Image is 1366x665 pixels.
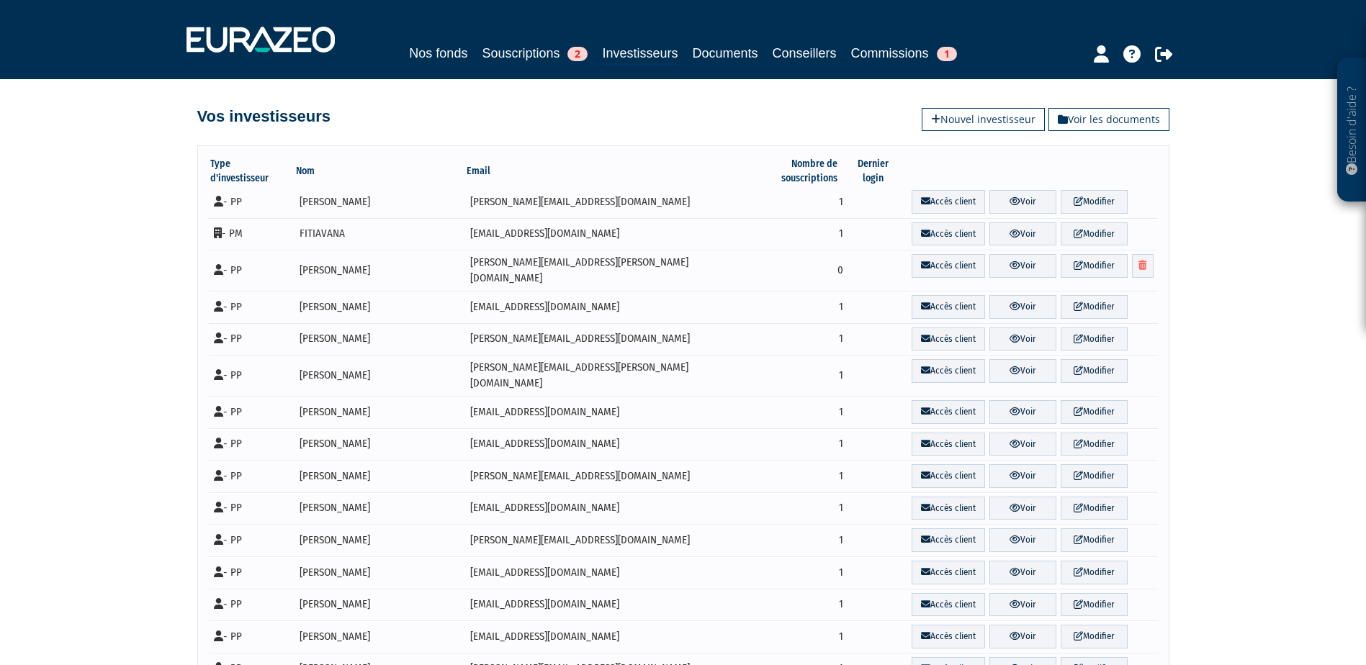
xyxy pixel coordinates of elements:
td: [PERSON_NAME][EMAIL_ADDRESS][DOMAIN_NAME] [465,460,747,492]
td: 1 [747,355,848,396]
td: [PERSON_NAME] [295,323,466,356]
a: Modifier [1061,625,1128,648]
td: 1 [747,428,848,461]
a: Souscriptions2 [482,43,588,63]
td: - PP [209,556,295,589]
td: - PP [209,620,295,653]
a: Commissions1 [851,43,957,63]
a: Accès client [912,593,985,617]
a: Voir [989,625,1056,648]
a: Accès client [912,327,985,351]
a: Voir [989,295,1056,319]
a: Accès client [912,561,985,584]
td: 0 [747,250,848,291]
td: [PERSON_NAME] [295,355,466,396]
a: Modifier [1061,327,1128,351]
td: [PERSON_NAME] [295,589,466,621]
td: [PERSON_NAME] [295,524,466,556]
span: 1 [937,47,957,61]
a: Modifier [1061,464,1128,488]
td: - PP [209,589,295,621]
td: [PERSON_NAME] [295,428,466,461]
td: - PP [209,396,295,428]
td: 1 [747,186,848,218]
td: [EMAIL_ADDRESS][DOMAIN_NAME] [465,218,747,250]
a: Accès client [912,400,985,424]
td: [PERSON_NAME][EMAIL_ADDRESS][DOMAIN_NAME] [465,323,747,356]
a: Modifier [1061,359,1128,383]
td: [PERSON_NAME] [295,186,466,218]
a: Nouvel investisseur [922,108,1045,131]
a: Modifier [1061,561,1128,584]
td: - PM [209,218,295,250]
a: Voir [989,464,1056,488]
a: Voir [989,400,1056,424]
a: Accès client [912,359,985,383]
th: Email [465,157,747,186]
a: Accès client [912,190,985,214]
a: Voir [989,528,1056,552]
td: [EMAIL_ADDRESS][DOMAIN_NAME] [465,492,747,525]
td: - PP [209,428,295,461]
a: Modifier [1061,497,1128,520]
td: - PP [209,186,295,218]
a: Nos fonds [409,43,467,63]
a: Accès client [912,254,985,278]
td: - PP [209,524,295,556]
td: [PERSON_NAME] [295,250,466,291]
td: 1 [747,589,848,621]
td: 1 [747,620,848,653]
td: [EMAIL_ADDRESS][DOMAIN_NAME] [465,428,747,461]
td: [EMAIL_ADDRESS][DOMAIN_NAME] [465,291,747,323]
a: Voir [989,433,1056,456]
a: Modifier [1061,222,1128,246]
a: Voir [989,497,1056,520]
a: Modifier [1061,400,1128,424]
a: Voir [989,359,1056,383]
a: Accès client [912,497,985,520]
a: Voir les documents [1048,108,1169,131]
p: Besoin d'aide ? [1344,65,1360,195]
td: [PERSON_NAME] [295,460,466,492]
td: - PP [209,323,295,356]
td: [PERSON_NAME][EMAIL_ADDRESS][PERSON_NAME][DOMAIN_NAME] [465,355,747,396]
td: - PP [209,291,295,323]
td: [PERSON_NAME] [295,396,466,428]
td: FITIAVANA [295,218,466,250]
a: Modifier [1061,593,1128,617]
a: Voir [989,254,1056,278]
a: Voir [989,561,1056,584]
td: 1 [747,396,848,428]
h4: Vos investisseurs [197,108,331,125]
a: Modifier [1061,433,1128,456]
img: 1732889491-logotype_eurazeo_blanc_rvb.png [187,27,335,53]
td: [EMAIL_ADDRESS][DOMAIN_NAME] [465,396,747,428]
td: [PERSON_NAME][EMAIL_ADDRESS][DOMAIN_NAME] [465,524,747,556]
th: Nombre de souscriptions [747,157,848,186]
a: Modifier [1061,295,1128,319]
a: Investisseurs [602,43,678,65]
td: [EMAIL_ADDRESS][DOMAIN_NAME] [465,589,747,621]
a: Modifier [1061,190,1128,214]
span: 2 [567,47,588,61]
td: [PERSON_NAME] [295,291,466,323]
td: [EMAIL_ADDRESS][DOMAIN_NAME] [465,620,747,653]
td: [PERSON_NAME][EMAIL_ADDRESS][PERSON_NAME][DOMAIN_NAME] [465,250,747,291]
a: Modifier [1061,528,1128,552]
td: [PERSON_NAME] [295,556,466,589]
td: 1 [747,291,848,323]
td: [PERSON_NAME] [295,492,466,525]
td: - PP [209,355,295,396]
td: [PERSON_NAME] [295,620,466,653]
td: - PP [209,492,295,525]
a: Accès client [912,433,985,456]
td: 1 [747,524,848,556]
a: Accès client [912,295,985,319]
a: Conseillers [773,43,837,63]
td: 1 [747,492,848,525]
td: [PERSON_NAME][EMAIL_ADDRESS][DOMAIN_NAME] [465,186,747,218]
th: Dernier login [848,157,907,186]
td: 1 [747,460,848,492]
td: 1 [747,556,848,589]
a: Voir [989,593,1056,617]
